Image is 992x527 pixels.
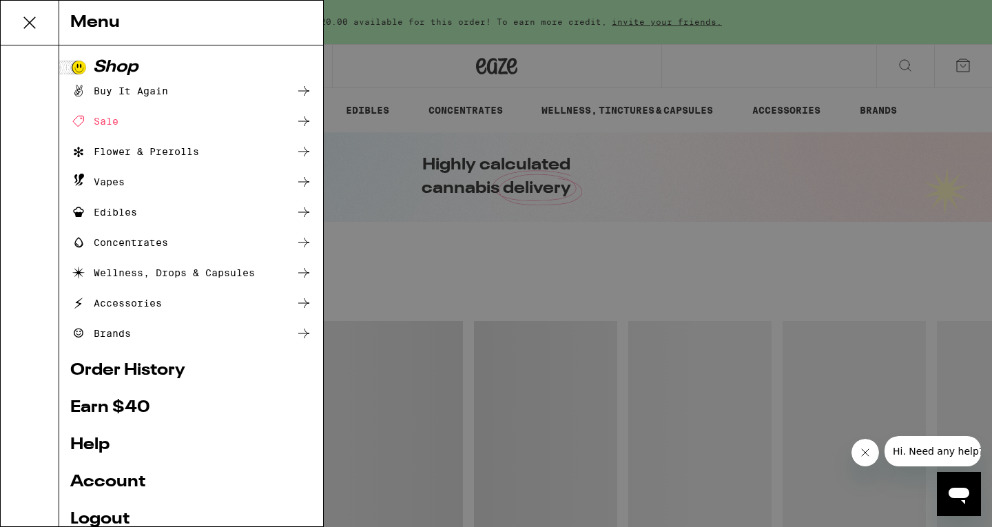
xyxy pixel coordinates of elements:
div: Vapes [70,174,125,190]
a: Wellness, Drops & Capsules [70,265,312,281]
a: Buy It Again [70,83,312,99]
a: Order History [70,362,312,379]
iframe: Message from company [885,436,981,466]
a: Edibles [70,204,312,220]
a: Shop [70,59,312,76]
a: Earn $ 40 [70,400,312,416]
iframe: Button to launch messaging window [937,472,981,516]
div: Accessories [70,295,162,311]
div: Concentrates [70,234,168,251]
a: Flower & Prerolls [70,143,312,160]
a: Accessories [70,295,312,311]
div: Edibles [70,204,137,220]
a: Help [70,437,312,453]
a: Vapes [70,174,312,190]
div: Menu [59,1,323,45]
span: Hi. Need any help? [8,10,99,21]
a: Concentrates [70,234,312,251]
a: Account [70,474,312,490]
div: Brands [70,325,131,342]
div: Buy It Again [70,83,168,99]
div: Sale [70,113,118,130]
a: Sale [70,113,312,130]
div: Flower & Prerolls [70,143,199,160]
div: Wellness, Drops & Capsules [70,265,255,281]
iframe: Close message [851,439,879,466]
a: Brands [70,325,312,342]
